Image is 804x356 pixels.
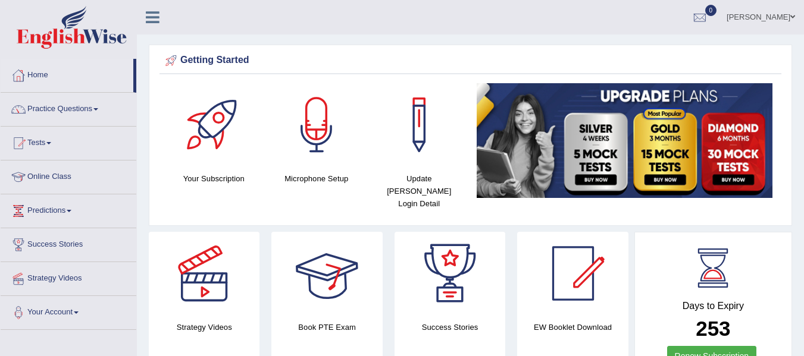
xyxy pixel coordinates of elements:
[1,262,136,292] a: Strategy Videos
[271,321,382,333] h4: Book PTE Exam
[149,321,259,333] h4: Strategy Videos
[271,172,362,185] h4: Microphone Setup
[696,317,730,340] b: 253
[1,59,133,89] a: Home
[162,52,778,70] div: Getting Started
[395,321,505,333] h4: Success Stories
[1,194,136,224] a: Predictions
[517,321,628,333] h4: EW Booklet Download
[1,296,136,326] a: Your Account
[477,83,773,198] img: small5.jpg
[1,160,136,190] a: Online Class
[705,5,717,16] span: 0
[1,127,136,156] a: Tests
[1,228,136,258] a: Success Stories
[1,93,136,122] a: Practice Questions
[648,301,778,311] h4: Days to Expiry
[374,172,465,210] h4: Update [PERSON_NAME] Login Detail
[168,172,259,185] h4: Your Subscription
